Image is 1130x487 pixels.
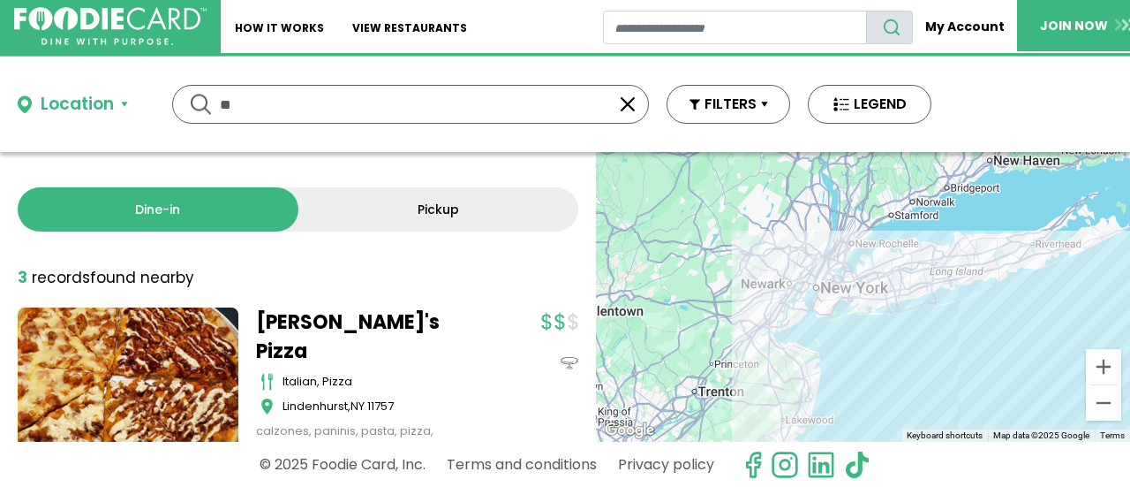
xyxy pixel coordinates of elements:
[993,430,1089,440] span: Map data ©2025 Google
[807,451,835,479] img: linkedin.svg
[256,308,477,366] a: [PERSON_NAME]'s Pizza
[808,85,931,124] button: LEGEND
[41,92,114,118] div: Location
[18,187,298,232] a: Dine-in
[367,398,394,415] span: 11757
[1086,349,1121,384] button: Zoom in
[739,451,767,479] svg: check us out on facebook
[600,419,659,442] a: Open this area in Google Maps (opens a new window)
[298,187,579,232] a: Pickup
[1100,430,1125,440] a: Terms
[618,449,714,480] a: Privacy policy
[667,85,790,124] button: FILTERS
[1086,385,1121,421] button: Zoom out
[18,267,194,290] div: found nearby
[866,11,913,44] button: search
[913,11,1017,43] a: My Account
[282,398,477,415] div: ,
[18,92,128,118] button: Location
[603,11,867,44] input: restaurant search
[260,398,274,415] img: map_icon.svg
[600,419,659,442] img: Google
[561,354,578,372] img: dinein_icon.svg
[260,373,274,391] img: cutlery_icon.svg
[32,267,90,288] span: records
[282,398,348,415] span: Lindenhurst
[14,7,207,46] img: FoodieCard; Eat, Drink, Save, Donate
[260,449,426,480] p: © 2025 Foodie Card, Inc.
[350,398,365,415] span: NY
[282,373,477,391] div: italian, pizza
[18,267,27,288] strong: 3
[447,449,597,480] a: Terms and conditions
[843,451,871,479] img: tiktok.svg
[907,430,983,442] button: Keyboard shortcuts
[256,422,477,457] div: calzones, paninis, pasta, pizza, sandwiches, wraps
